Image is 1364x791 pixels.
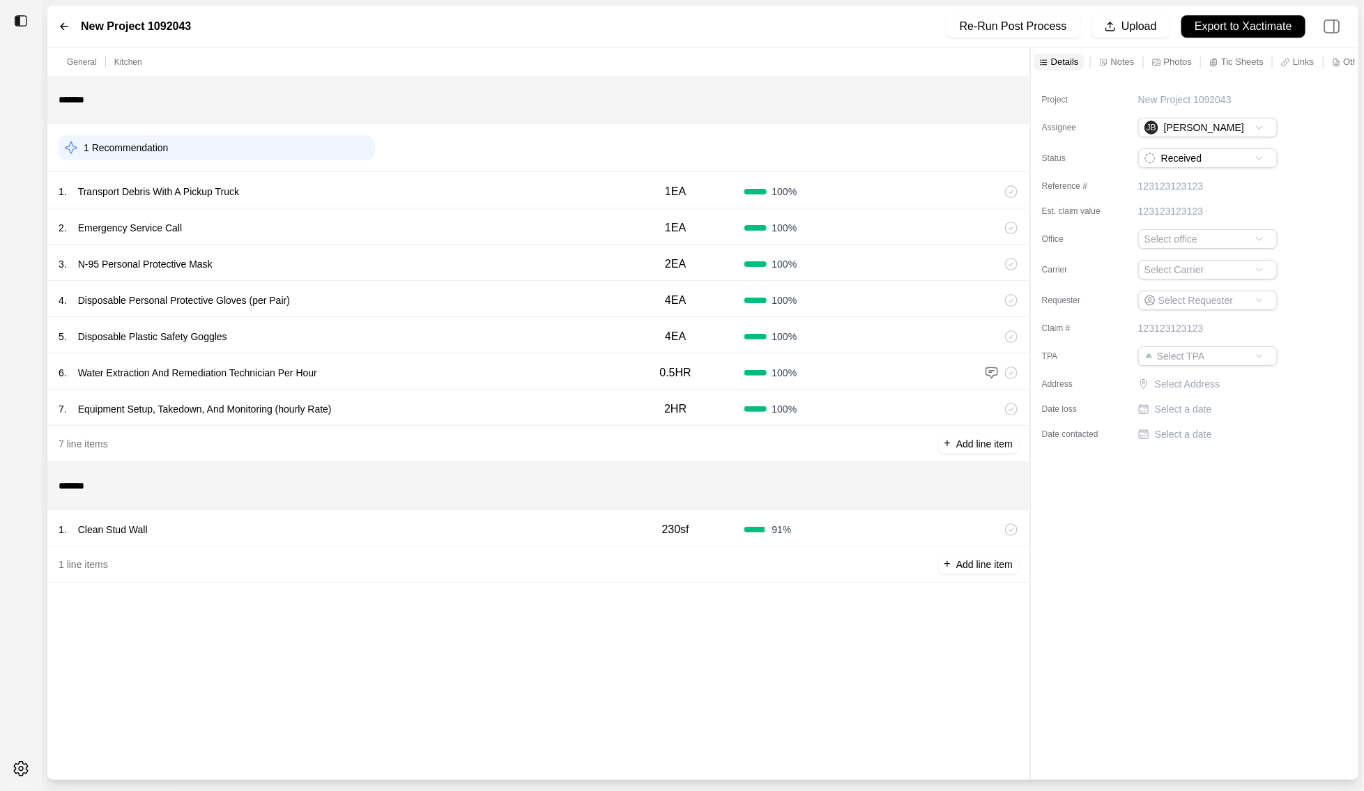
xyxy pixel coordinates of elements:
span: 100 % [772,330,797,344]
label: Est. claim value [1042,206,1112,217]
p: Select a date [1155,402,1212,416]
p: 1 . [59,523,67,537]
label: Office [1042,233,1112,245]
label: Date contacted [1042,429,1112,440]
p: 3 . [59,257,67,271]
button: +Add line item [939,555,1018,574]
p: N-95 Personal Protective Mask [72,254,218,274]
button: Export to Xactimate [1181,15,1305,38]
p: 7 . [59,402,67,416]
p: 1EA [665,220,686,236]
p: 1 line items [59,558,108,571]
p: 2EA [665,256,686,272]
p: 1 . [59,185,67,199]
label: Date loss [1042,404,1112,415]
label: TPA [1042,351,1112,362]
p: Upload [1121,19,1157,35]
p: 4EA [665,292,686,309]
p: Equipment Setup, Takedown, And Monitoring (hourly Rate) [72,399,337,419]
span: 100 % [772,366,797,380]
p: Photos [1164,56,1192,68]
p: Kitchen [114,56,142,68]
p: 1 Recommendation [84,141,168,155]
p: 2 . [59,221,67,235]
p: Transport Debris With A Pickup Truck [72,182,245,201]
img: toggle sidebar [14,14,28,28]
p: 123123123123 [1138,179,1203,193]
p: Disposable Personal Protective Gloves (per Pair) [72,291,296,310]
p: General [67,56,97,68]
label: Carrier [1042,264,1112,275]
p: + [944,556,951,572]
button: Upload [1091,15,1170,38]
span: 100 % [772,293,797,307]
label: Address [1042,378,1112,390]
p: 230sf [662,521,689,538]
p: Notes [1111,56,1135,68]
p: Export to Xactimate [1195,19,1292,35]
p: 4EA [665,328,686,345]
p: Clean Stud Wall [72,520,153,539]
p: 1EA [665,183,686,200]
label: New Project 1092043 [81,18,191,35]
p: Re-Run Post Process [960,19,1067,35]
p: New Project 1092043 [1138,93,1232,107]
label: Reference # [1042,181,1112,192]
p: Select a date [1155,427,1212,441]
label: Requester [1042,295,1112,306]
label: Claim # [1042,323,1112,334]
p: Water Extraction And Remediation Technician Per Hour [72,363,323,383]
p: Select Address [1155,377,1280,391]
p: 4 . [59,293,67,307]
span: 100 % [772,221,797,235]
p: 6 . [59,366,67,380]
span: 100 % [772,402,797,416]
p: + [944,436,951,452]
p: 2HR [664,401,687,417]
span: 91 % [772,523,792,537]
button: Re-Run Post Process [947,15,1080,38]
p: Emergency Service Call [72,218,187,238]
img: comment [985,366,999,380]
img: right-panel.svg [1317,11,1347,42]
p: Details [1051,56,1079,68]
label: Assignee [1042,122,1112,133]
p: Links [1293,56,1314,68]
span: 100 % [772,257,797,271]
label: Project [1042,94,1112,105]
button: +Add line item [939,434,1018,454]
p: 5 . [59,330,67,344]
span: 100 % [772,185,797,199]
p: Add line item [956,437,1013,451]
p: Disposable Plastic Safety Goggles [72,327,233,346]
p: 123123123123 [1138,204,1203,218]
p: Tic Sheets [1221,56,1264,68]
p: Add line item [956,558,1013,571]
p: 0.5HR [660,364,691,381]
p: 7 line items [59,437,108,451]
p: 123123123123 [1138,321,1203,335]
label: Status [1042,153,1112,164]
